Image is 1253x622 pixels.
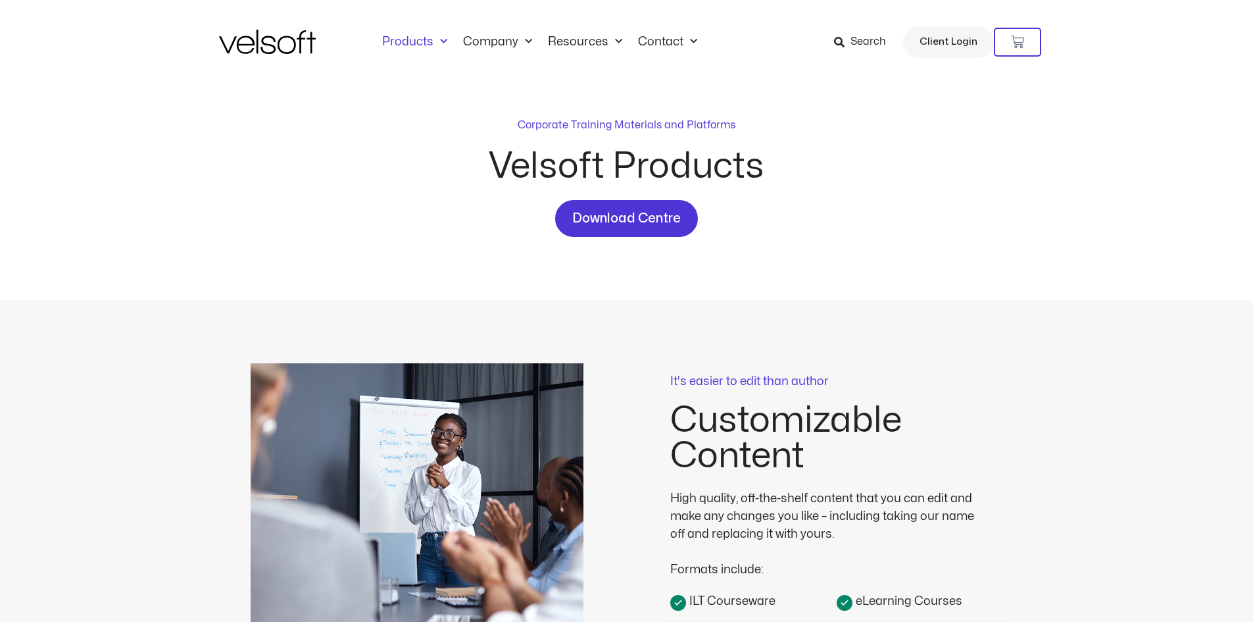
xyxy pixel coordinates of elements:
h2: Velsoft Products [390,149,864,184]
a: CompanyMenu Toggle [455,35,540,49]
h2: Customizable Content [670,403,1003,474]
div: High quality, off-the-shelf content that you can edit and make any changes you like – including t... [670,490,986,543]
p: Corporate Training Materials and Platforms [518,117,735,133]
img: Velsoft Training Materials [219,30,316,54]
nav: Menu [374,35,705,49]
a: Search [834,31,895,53]
a: ProductsMenu Toggle [374,35,455,49]
span: eLearning Courses [852,592,962,610]
a: ILT Courseware [670,592,837,611]
span: Client Login [920,34,977,51]
a: Download Centre [555,200,698,237]
span: Search [850,34,886,51]
a: Client Login [903,26,994,58]
a: ResourcesMenu Toggle [540,35,630,49]
p: It's easier to edit than author [670,376,1003,388]
span: Download Centre [572,208,681,229]
span: ILT Courseware [686,592,775,610]
a: ContactMenu Toggle [630,35,705,49]
div: Formats include: [670,543,986,579]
